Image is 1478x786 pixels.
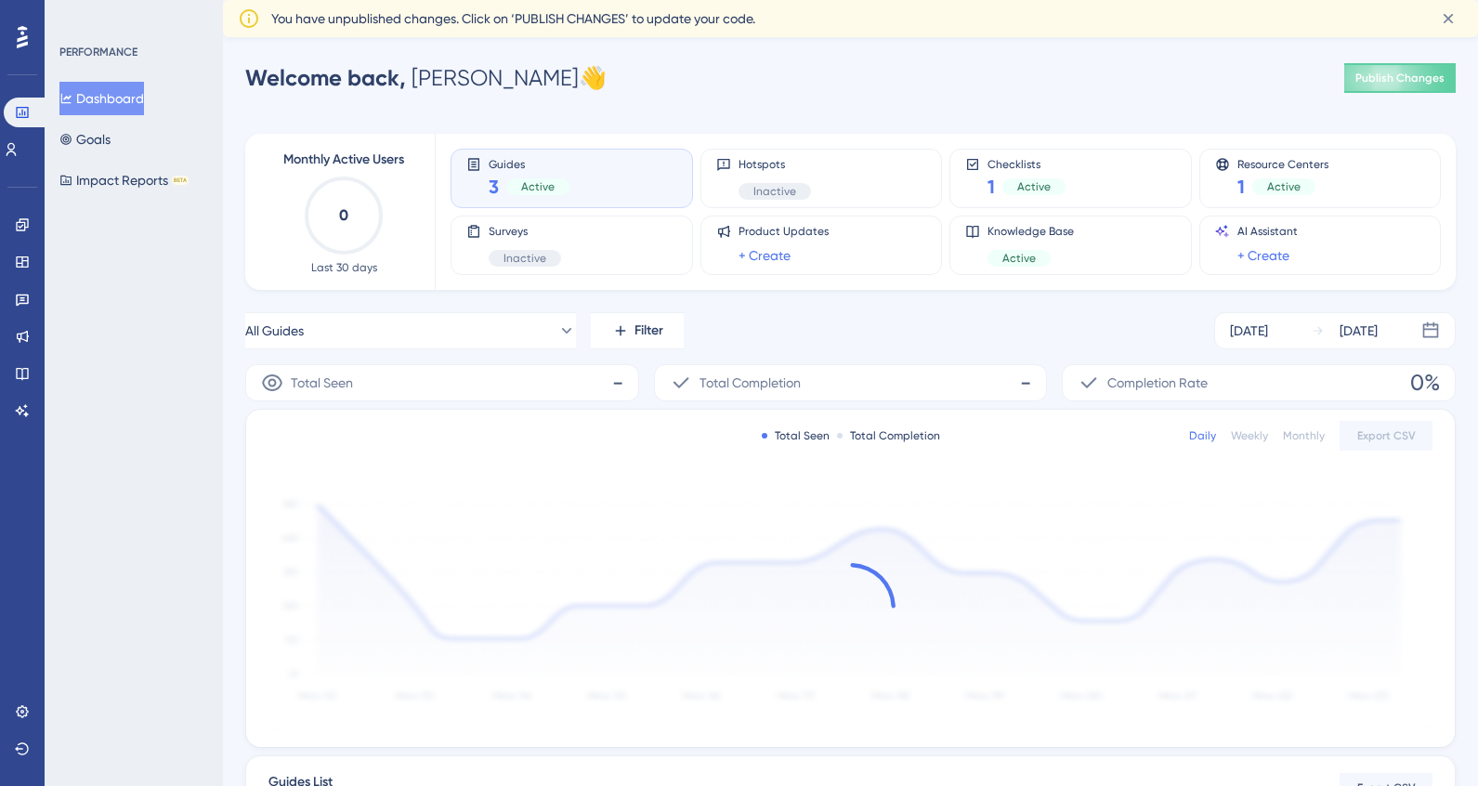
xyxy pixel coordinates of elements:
[245,63,607,93] div: [PERSON_NAME] 👋
[489,174,499,200] span: 3
[59,45,137,59] div: PERFORMANCE
[1231,428,1268,443] div: Weekly
[59,123,111,156] button: Goals
[489,157,569,170] span: Guides
[283,149,404,171] span: Monthly Active Users
[1002,251,1036,266] span: Active
[1267,179,1301,194] span: Active
[271,7,755,30] span: You have unpublished changes. Click on ‘PUBLISH CHANGES’ to update your code.
[739,157,811,172] span: Hotspots
[245,312,576,349] button: All Guides
[1237,157,1328,170] span: Resource Centers
[739,224,829,239] span: Product Updates
[634,320,663,342] span: Filter
[753,184,796,199] span: Inactive
[1344,63,1456,93] button: Publish Changes
[245,64,406,91] span: Welcome back,
[245,320,304,342] span: All Guides
[172,176,189,185] div: BETA
[59,82,144,115] button: Dashboard
[504,251,546,266] span: Inactive
[837,428,940,443] div: Total Completion
[1020,368,1031,398] span: -
[1189,428,1216,443] div: Daily
[521,179,555,194] span: Active
[1340,421,1432,451] button: Export CSV
[762,428,830,443] div: Total Seen
[1237,224,1298,239] span: AI Assistant
[1107,372,1208,394] span: Completion Rate
[700,372,801,394] span: Total Completion
[739,244,791,267] a: + Create
[591,312,684,349] button: Filter
[988,174,995,200] span: 1
[612,368,623,398] span: -
[1283,428,1325,443] div: Monthly
[291,372,353,394] span: Total Seen
[1410,368,1440,398] span: 0%
[1017,179,1051,194] span: Active
[1340,320,1378,342] div: [DATE]
[59,164,189,197] button: Impact ReportsBETA
[339,206,348,224] text: 0
[1230,320,1268,342] div: [DATE]
[311,260,377,275] span: Last 30 days
[489,224,561,239] span: Surveys
[1237,174,1245,200] span: 1
[988,157,1066,170] span: Checklists
[1237,244,1289,267] a: + Create
[1355,71,1445,85] span: Publish Changes
[1357,428,1416,443] span: Export CSV
[988,224,1074,239] span: Knowledge Base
